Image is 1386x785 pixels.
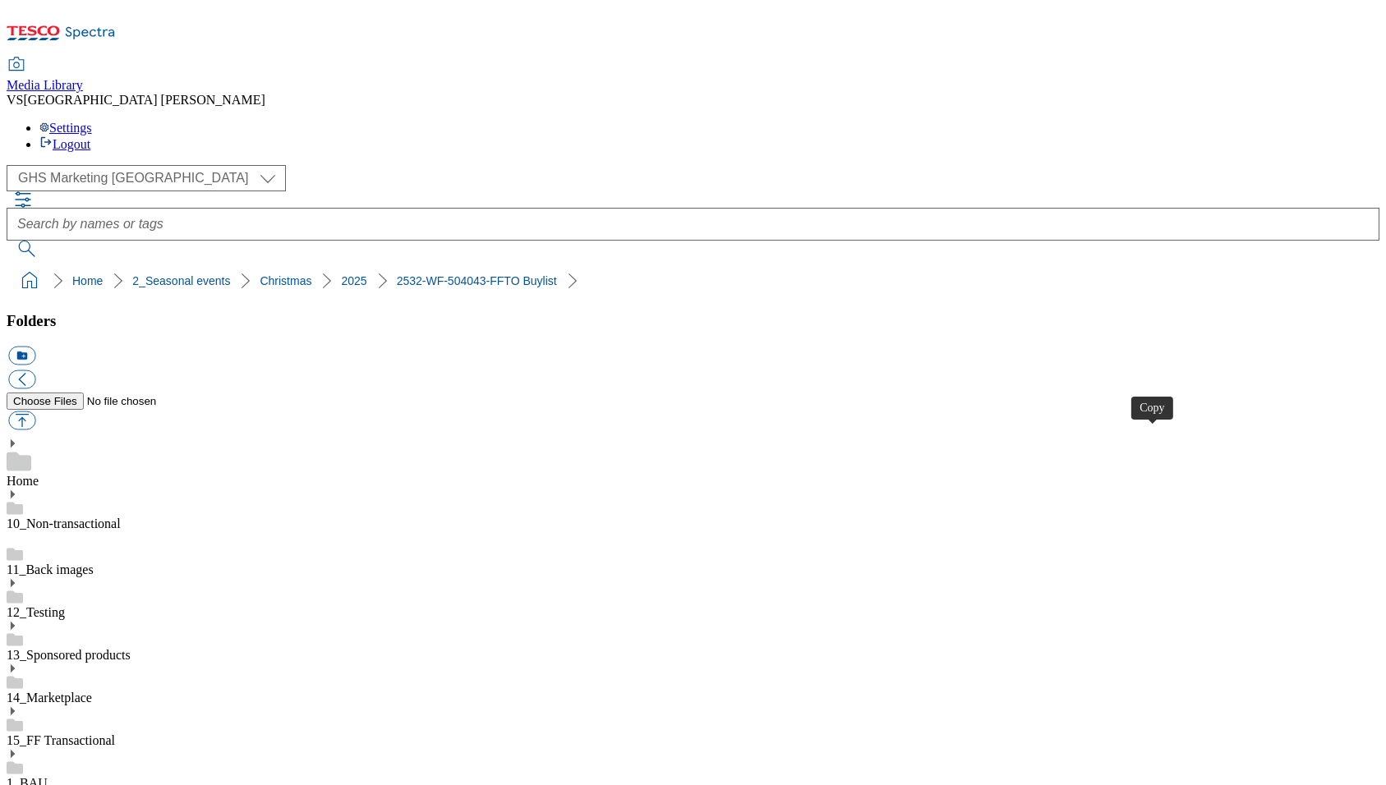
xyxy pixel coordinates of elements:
a: 10_Non-transactional [7,516,121,530]
h3: Folders [7,312,1379,330]
a: 2_Seasonal events [132,274,230,287]
a: 2025 [341,274,366,287]
a: home [16,268,43,294]
span: Media Library [7,78,83,92]
a: Settings [39,121,92,135]
nav: breadcrumb [7,265,1379,296]
a: 11_Back images [7,562,94,576]
a: Christmas [260,274,311,287]
input: Search by names or tags [7,208,1379,241]
a: 2532-WF-504043-FFTO Buylist [397,274,557,287]
span: VS [7,93,23,107]
a: 13_Sponsored products [7,648,131,662]
a: Home [72,274,103,287]
a: Home [7,474,39,488]
a: 15_FF Transactional [7,733,115,747]
a: 14_Marketplace [7,691,92,705]
a: 12_Testing [7,605,65,619]
a: Logout [39,137,90,151]
span: [GEOGRAPHIC_DATA] [PERSON_NAME] [23,93,265,107]
a: Media Library [7,58,83,93]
